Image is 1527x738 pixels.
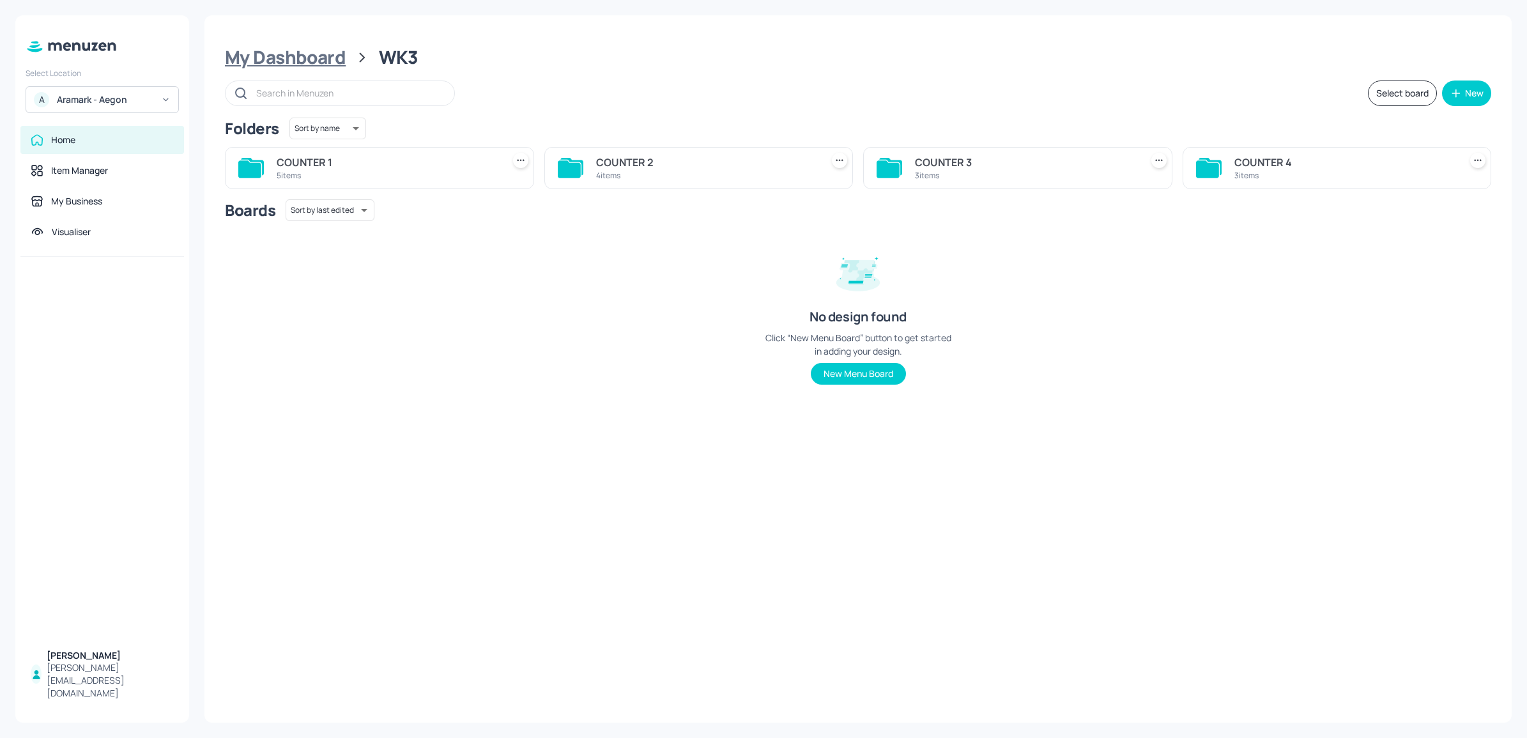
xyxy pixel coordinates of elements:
[810,308,907,326] div: No design found
[52,226,91,238] div: Visualiser
[762,331,954,358] div: Click “New Menu Board” button to get started in adding your design.
[26,68,179,79] div: Select Location
[289,116,366,141] div: Sort by name
[1442,81,1491,106] button: New
[596,170,817,181] div: 4 items
[1234,170,1455,181] div: 3 items
[225,200,275,220] div: Boards
[51,195,102,208] div: My Business
[1234,155,1455,170] div: COUNTER 4
[1465,89,1484,98] div: New
[811,363,906,385] button: New Menu Board
[277,155,498,170] div: COUNTER 1
[596,155,817,170] div: COUNTER 2
[277,170,498,181] div: 5 items
[225,118,279,139] div: Folders
[47,649,174,662] div: [PERSON_NAME]
[826,239,890,303] img: design-empty
[47,661,174,700] div: [PERSON_NAME][EMAIL_ADDRESS][DOMAIN_NAME]
[34,92,49,107] div: A
[57,93,153,106] div: Aramark - Aegon
[51,164,108,177] div: Item Manager
[51,134,75,146] div: Home
[379,46,418,69] div: WK3
[256,84,441,102] input: Search in Menuzen
[286,197,374,223] div: Sort by last edited
[915,155,1136,170] div: COUNTER 3
[225,46,346,69] div: My Dashboard
[915,170,1136,181] div: 3 items
[1368,81,1437,106] button: Select board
